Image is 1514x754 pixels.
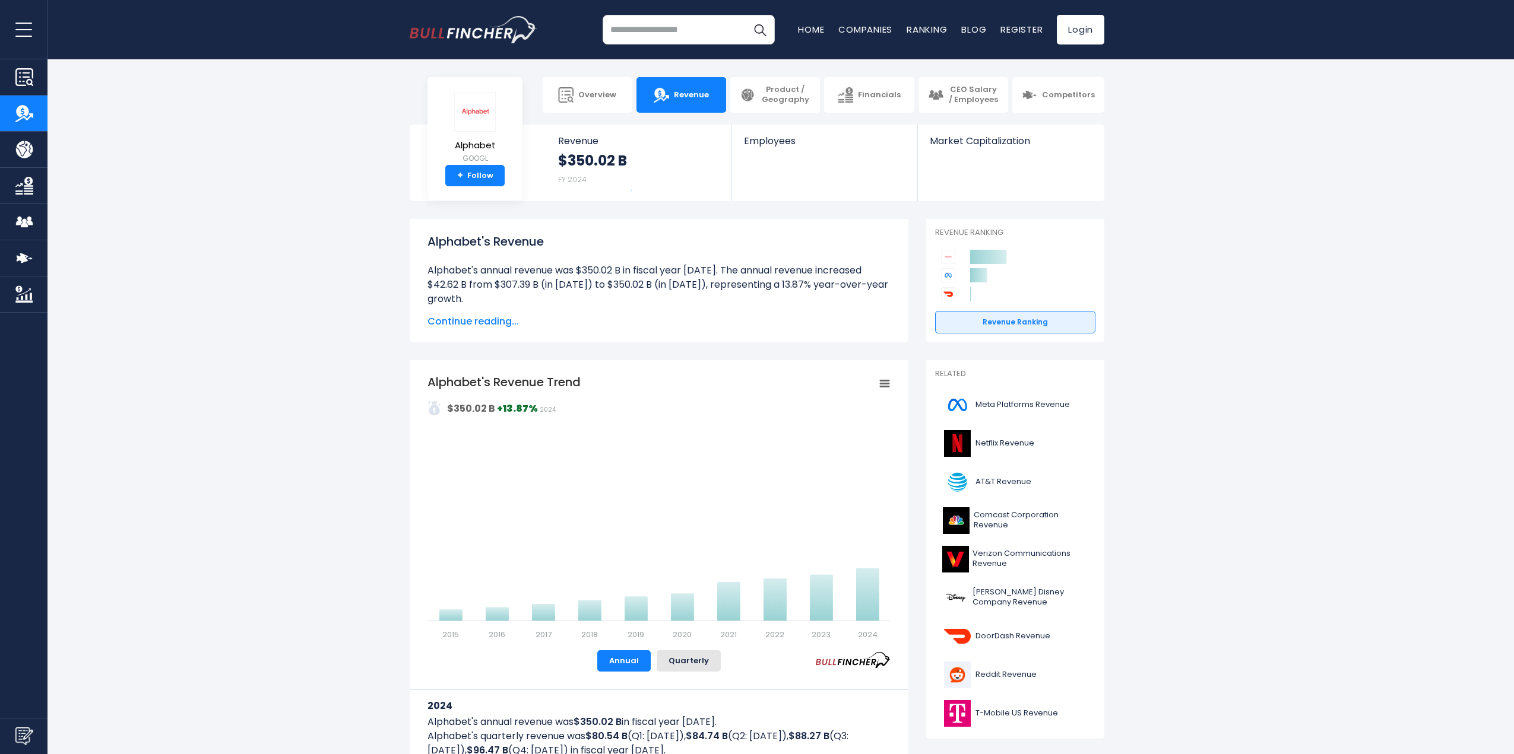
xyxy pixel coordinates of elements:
text: 2019 [628,629,644,640]
b: $88.27 B [788,729,829,743]
a: Register [1000,23,1043,36]
strong: $350.02 B [447,402,495,415]
a: CEO Salary / Employees [918,77,1008,113]
a: Revenue [636,77,726,113]
span: 2024 [540,405,556,414]
a: Blog [961,23,986,36]
p: Revenue Ranking [935,228,1095,238]
img: VZ logo [942,546,969,572]
a: Revenue $350.02 B FY 2024 [546,125,732,201]
img: META logo [942,392,972,418]
h3: 2024 [427,698,891,713]
a: Product / Geography [730,77,820,113]
img: Alphabet competitors logo [941,250,955,264]
a: Competitors [1012,77,1104,113]
a: Reddit Revenue [935,658,1095,691]
span: Product / Geography [760,85,810,105]
a: Companies [838,23,892,36]
a: Financials [824,77,914,113]
text: 2020 [673,629,692,640]
strong: + [457,170,463,181]
b: $350.02 B [574,715,622,728]
h1: Alphabet's Revenue [427,233,891,250]
img: DASH logo [942,623,972,650]
img: TMUS logo [942,700,972,727]
text: 2022 [765,629,784,640]
b: $84.74 B [686,729,728,743]
span: Overview [578,90,616,100]
a: Verizon Communications Revenue [935,543,1095,575]
img: NFLX logo [942,430,972,457]
img: Meta Platforms competitors logo [941,268,955,282]
a: Netflix Revenue [935,427,1095,460]
a: DoorDash Revenue [935,620,1095,653]
tspan: Alphabet's Revenue Trend [427,374,581,390]
small: GOOGL [454,153,496,164]
svg: Alphabet's Revenue Trend [427,374,891,641]
b: $80.54 B [585,729,628,743]
text: 2021 [720,629,737,640]
img: CMCSA logo [942,507,970,534]
img: DoorDash competitors logo [941,287,955,301]
a: T-Mobile US Revenue [935,697,1095,730]
text: 2024 [858,629,878,640]
a: Alphabet GOOGL [454,91,496,166]
button: Quarterly [657,650,721,672]
a: Comcast Corporation Revenue [935,504,1095,537]
p: Related [935,369,1095,379]
a: Meta Platforms Revenue [935,389,1095,421]
img: DIS logo [942,584,969,611]
text: 2015 [442,629,459,640]
a: Overview [543,77,632,113]
button: Annual [597,650,651,672]
span: Market Capitalization [930,135,1091,147]
small: FY 2024 [558,174,587,184]
a: Market Capitalization [918,125,1103,167]
img: bullfincher logo [410,16,537,43]
a: Go to homepage [410,16,537,43]
img: T logo [942,469,972,495]
li: Alphabet's annual revenue was $350.02 B in fiscal year [DATE]. The annual revenue increased $42.6... [427,263,891,306]
a: Ranking [907,23,947,36]
a: Employees [732,125,917,167]
text: 2018 [581,629,598,640]
img: addasd [427,401,442,415]
a: Login [1057,15,1104,44]
span: CEO Salary / Employees [948,85,999,105]
span: Competitors [1042,90,1095,100]
strong: +13.87% [497,402,538,415]
span: Employees [744,135,905,147]
button: Search [745,15,775,44]
a: Home [798,23,824,36]
span: Continue reading... [427,314,891,329]
strong: $350.02 B [558,151,627,170]
text: 2017 [536,629,552,640]
p: Alphabet's annual revenue was in fiscal year [DATE]. [427,715,891,729]
a: AT&T Revenue [935,466,1095,498]
a: Revenue Ranking [935,311,1095,333]
text: 2023 [812,629,831,640]
span: Financials [858,90,901,100]
span: Revenue [558,135,720,147]
span: Revenue [674,90,709,100]
a: +Follow [445,165,505,186]
img: RDDT logo [942,661,972,688]
text: 2016 [489,629,505,640]
a: [PERSON_NAME] Disney Company Revenue [935,581,1095,614]
span: Alphabet [454,141,496,151]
